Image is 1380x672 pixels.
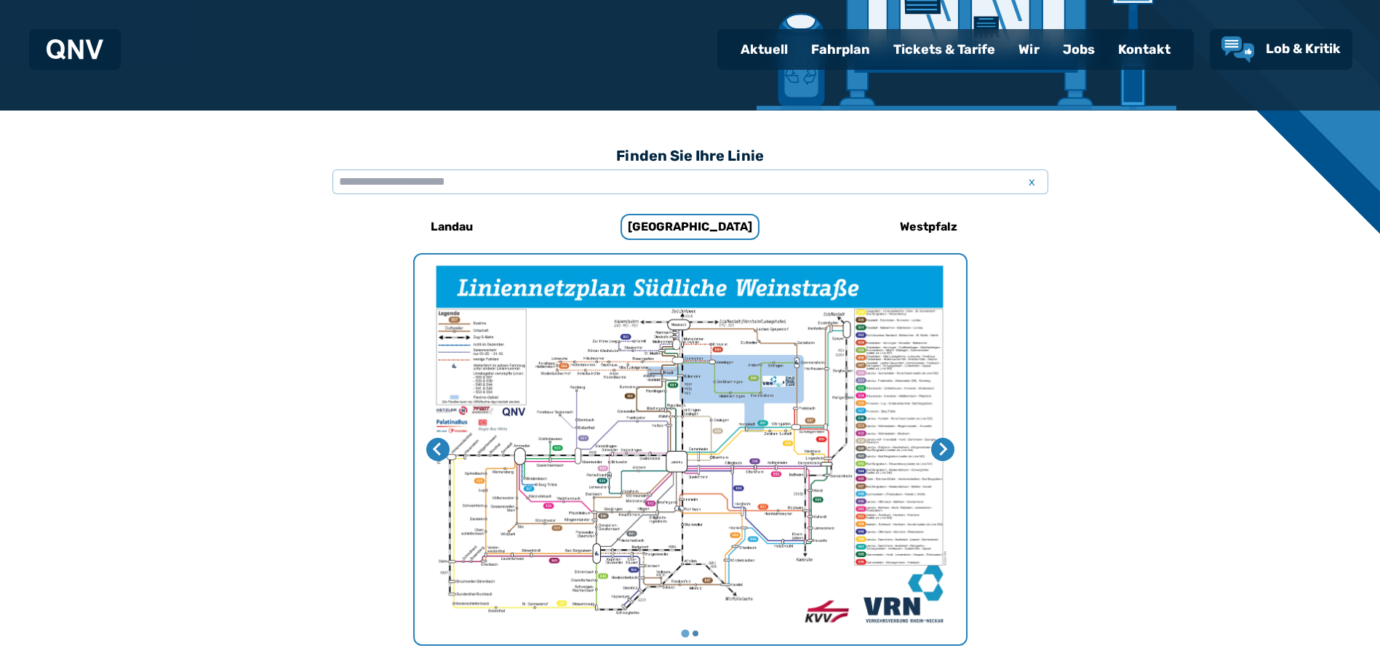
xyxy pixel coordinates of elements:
[799,31,882,68] a: Fahrplan
[47,35,103,64] a: QNV Logo
[681,630,689,638] button: Gehe zu Seite 1
[1106,31,1182,68] a: Kontakt
[729,31,799,68] a: Aktuell
[1051,31,1106,68] a: Jobs
[894,215,963,239] h6: Westpfalz
[426,438,450,461] button: Letzte Seite
[621,214,759,240] h6: [GEOGRAPHIC_DATA]
[355,209,549,244] a: Landau
[425,215,479,239] h6: Landau
[693,631,698,636] button: Gehe zu Seite 2
[415,255,966,644] div: My Favorite Images
[332,140,1048,172] h3: Finden Sie Ihre Linie
[594,209,787,244] a: [GEOGRAPHIC_DATA]
[1221,36,1341,63] a: Lob & Kritik
[415,628,966,639] ul: Wählen Sie eine Seite zum Anzeigen
[1007,31,1051,68] a: Wir
[47,39,103,60] img: QNV Logo
[415,255,966,644] img: Netzpläne Südpfalz Seite 1 von 2
[415,255,966,644] li: 1 von 2
[882,31,1007,68] a: Tickets & Tarife
[1022,173,1042,191] span: x
[931,438,954,461] button: Nächste Seite
[1266,41,1341,57] span: Lob & Kritik
[832,209,1026,244] a: Westpfalz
